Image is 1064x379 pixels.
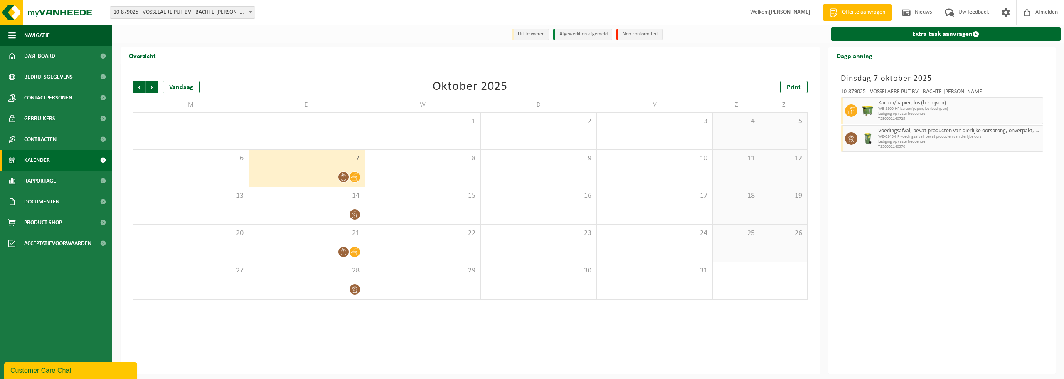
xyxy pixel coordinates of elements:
[878,128,1041,134] span: Voedingsafval, bevat producten van dierlijke oorsprong, onverpakt, categorie 3
[110,6,255,19] span: 10-879025 - VOSSELAERE PUT BV - BACHTE-MARIA-LEERNE
[433,81,507,93] div: Oktober 2025
[760,97,808,112] td: Z
[24,129,57,150] span: Contracten
[253,154,360,163] span: 7
[138,229,244,238] span: 20
[24,191,59,212] span: Documenten
[253,191,360,201] span: 14
[133,81,145,93] span: Vorige
[878,111,1041,116] span: Lediging op vaste frequentie
[764,229,803,238] span: 26
[485,154,592,163] span: 9
[601,266,708,275] span: 31
[481,97,597,112] td: D
[717,191,756,201] span: 18
[138,191,244,201] span: 13
[485,191,592,201] span: 16
[878,107,1041,111] span: WB-1100-HP karton/papier, los (bedrijven)
[787,84,801,91] span: Print
[841,89,1044,97] div: 10-879025 - VOSSELAERE PUT BV - BACHTE-[PERSON_NAME]
[24,150,50,171] span: Kalender
[780,81,808,93] a: Print
[601,229,708,238] span: 24
[717,229,756,238] span: 25
[878,100,1041,107] span: Karton/papier, los (bedrijven)
[138,266,244,275] span: 27
[365,97,481,112] td: W
[764,117,803,126] span: 5
[553,29,612,40] li: Afgewerkt en afgemeld
[369,154,476,163] span: 8
[485,229,592,238] span: 23
[713,97,760,112] td: Z
[24,108,55,129] span: Gebruikers
[764,154,803,163] span: 12
[146,81,158,93] span: Volgende
[24,212,62,233] span: Product Shop
[717,154,756,163] span: 11
[878,139,1041,144] span: Lediging op vaste frequentie
[764,191,803,201] span: 19
[249,97,365,112] td: D
[163,81,200,93] div: Vandaag
[369,229,476,238] span: 22
[828,47,881,64] h2: Dagplanning
[862,132,874,145] img: WB-0140-HPE-GN-50
[121,47,164,64] h2: Overzicht
[717,117,756,126] span: 4
[138,154,244,163] span: 6
[24,67,73,87] span: Bedrijfsgegevens
[601,154,708,163] span: 10
[485,266,592,275] span: 30
[133,97,249,112] td: M
[601,117,708,126] span: 3
[878,144,1041,149] span: T250002140370
[24,171,56,191] span: Rapportage
[597,97,713,112] td: V
[831,27,1061,41] a: Extra taak aanvragen
[823,4,892,21] a: Offerte aanvragen
[769,9,810,15] strong: [PERSON_NAME]
[878,134,1041,139] span: WB-0140-HP voedingsafval, bevat producten van dierlijke oors
[253,229,360,238] span: 21
[24,87,72,108] span: Contactpersonen
[616,29,663,40] li: Non-conformiteit
[24,233,91,254] span: Acceptatievoorwaarden
[110,7,255,18] span: 10-879025 - VOSSELAERE PUT BV - BACHTE-MARIA-LEERNE
[512,29,549,40] li: Uit te voeren
[878,116,1041,121] span: T250002140725
[369,266,476,275] span: 29
[369,191,476,201] span: 15
[841,72,1044,85] h3: Dinsdag 7 oktober 2025
[4,361,139,379] iframe: chat widget
[862,104,874,117] img: WB-1100-HPE-GN-50
[485,117,592,126] span: 2
[24,25,50,46] span: Navigatie
[369,117,476,126] span: 1
[24,46,55,67] span: Dashboard
[840,8,887,17] span: Offerte aanvragen
[601,191,708,201] span: 17
[253,266,360,275] span: 28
